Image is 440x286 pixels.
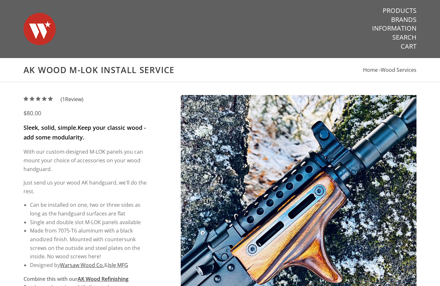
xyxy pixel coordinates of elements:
[401,42,416,51] a: Cart
[24,65,416,75] h1: AK Wood M-LOK Install Service
[62,96,65,103] span: 1
[30,261,147,270] li: Designed by &
[24,148,147,173] p: With our custom-designed M-LOK panels you can mount your choice of accessories on your wood handg...
[24,96,83,103] a: (1Review)
[24,178,147,195] p: Just send us your wood AK handguard, we'll do the rest.
[363,66,378,73] a: Home
[108,262,128,269] a: Isle MFG
[24,109,41,117] span: $80.00
[372,24,416,33] a: Information
[30,201,147,218] li: Can be installed on one, two or three sides as long as the handguard surfaces are flat
[30,218,147,227] li: Single and double slot M-LOK panels available
[61,95,83,104] span: ( Review)
[24,6,56,52] img: Warsaw Wood Co.
[379,66,416,74] li: ›
[24,124,146,141] strong: Keep your classic wood - add some modularity.
[30,226,147,261] li: Made from 7075-T6 aluminum with a black anodized finish. Mounted with countersunk screws on the o...
[60,262,104,269] a: Warsaw Wood Co.
[391,15,416,24] a: Brands
[24,124,78,131] strong: Sleek, solid, simple.
[381,66,416,73] a: Wood Services
[383,6,416,15] a: Products
[392,33,416,42] a: Search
